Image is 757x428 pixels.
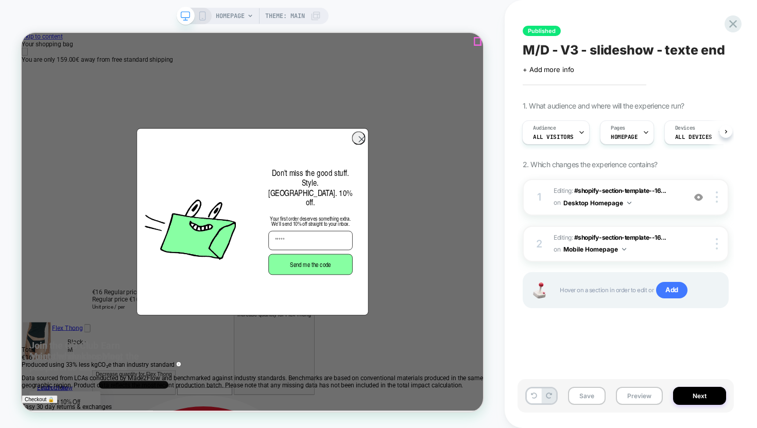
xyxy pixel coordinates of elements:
[568,387,606,405] button: Save
[154,128,308,377] img: e6166ac6-dc69-4191-ac0f-fa811e46d896.jpeg
[331,242,439,260] span: Your first order deserves something extra. We’ll send 10% off straight to your inbox.
[563,243,626,256] button: Mobile Homepage
[534,188,544,206] div: 1
[716,191,718,203] img: close
[329,264,441,290] input: Email
[523,160,657,169] span: 2. Which changes the experience contains?
[656,282,687,298] span: Add
[675,124,695,132] span: Devices
[554,232,680,256] span: Editing :
[533,124,556,132] span: Audience
[265,8,305,24] span: Theme: MAIN
[440,131,458,149] button: Close dialog
[216,8,245,24] span: HOMEPAGE
[523,101,684,110] span: 1. What audience and where will the experience run?
[611,124,625,132] span: Pages
[611,133,638,140] span: HOMEPAGE
[622,248,626,251] img: down arrow
[694,193,703,202] img: crossed eye
[554,244,560,255] span: on
[716,238,718,249] img: close
[533,133,574,140] span: All Visitors
[554,197,560,208] span: on
[673,387,726,405] button: Next
[627,202,631,204] img: down arrow
[534,235,544,253] div: 2
[574,187,666,194] span: #shopify-section-template--16...
[523,65,574,74] span: + Add more info
[560,282,717,298] span: Hover on a section in order to edit or
[616,387,663,405] button: Preview
[675,133,712,140] span: ALL DEVICES
[523,26,561,36] span: Published
[554,185,680,209] span: Editing :
[523,42,725,58] span: M/D - V3 - slideshow - texte end
[574,234,666,241] span: #shopify-section-template--16...
[563,197,631,209] button: Desktop Homepage
[329,179,441,233] span: Don't miss the good stuff. Style. [GEOGRAPHIC_DATA]. 10% off.
[529,282,549,298] img: Joystick
[329,295,441,323] button: Send me the code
